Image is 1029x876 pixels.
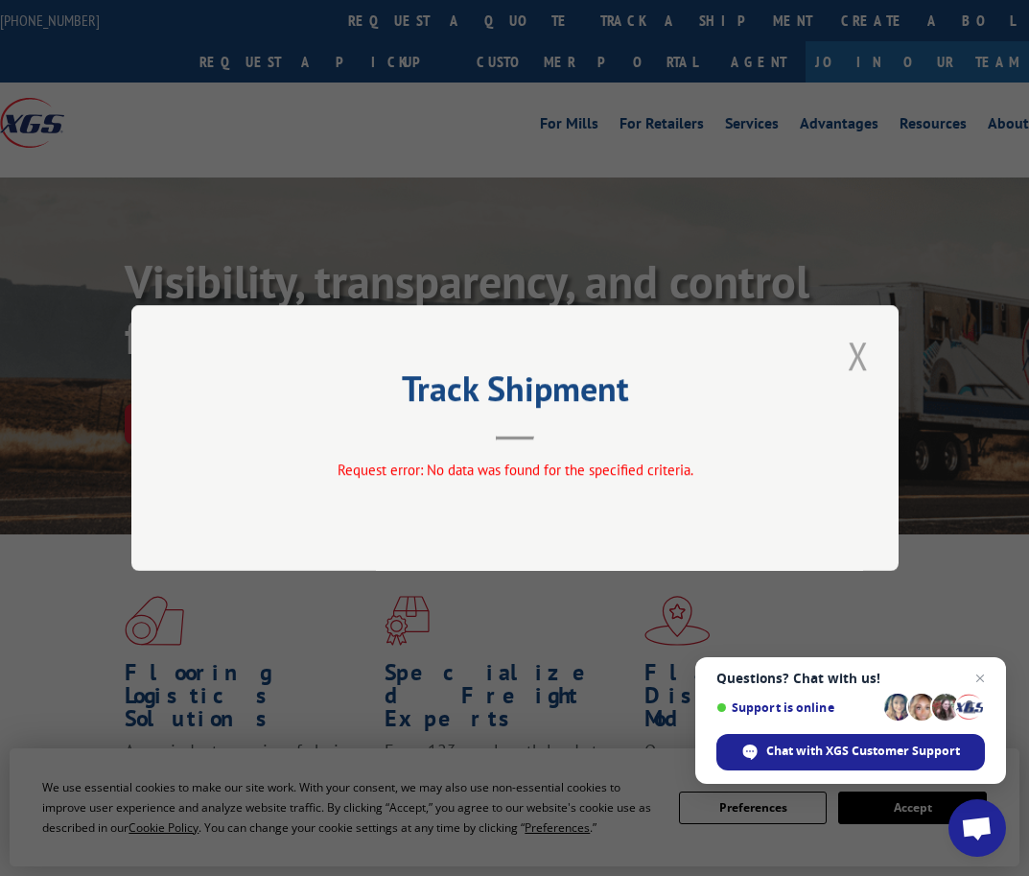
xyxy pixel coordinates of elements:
span: Questions? Chat with us! [716,671,985,686]
button: Close modal [842,329,875,382]
span: Request error: No data was found for the specified criteria. [337,461,692,479]
span: Chat with XGS Customer Support [716,734,985,770]
span: Chat with XGS Customer Support [766,743,960,760]
a: Open chat [948,799,1006,857]
h2: Track Shipment [227,375,803,412]
span: Support is online [716,700,877,715]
